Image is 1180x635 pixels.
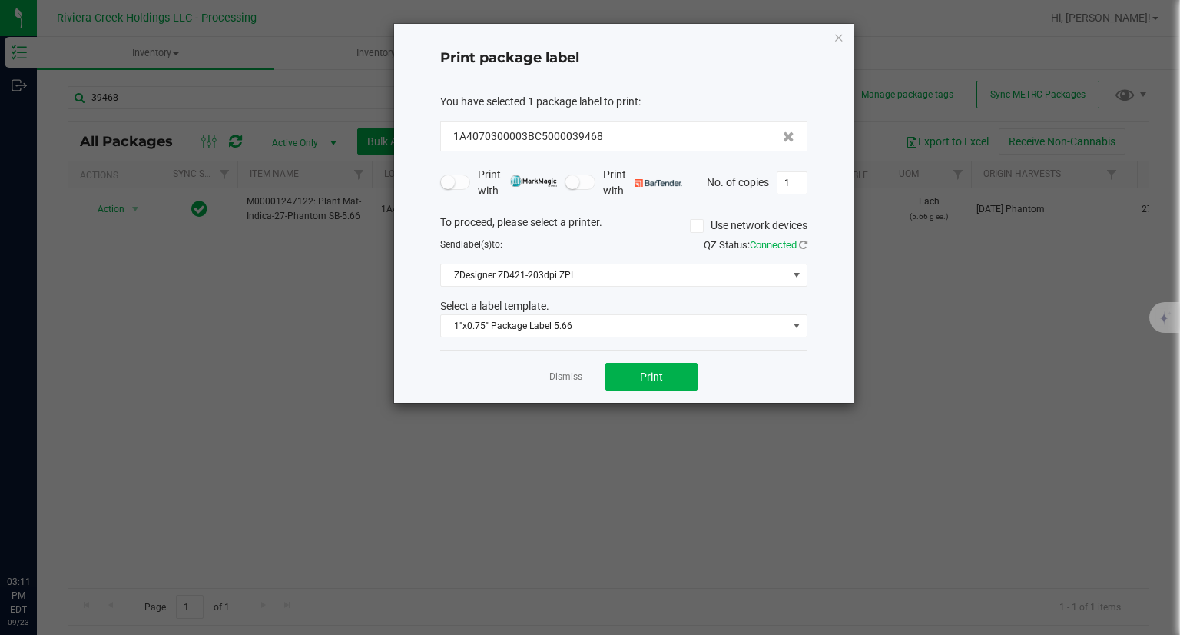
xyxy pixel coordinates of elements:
span: QZ Status: [704,239,807,251]
button: Print [605,363,698,391]
span: Print [640,371,663,383]
span: Print with [478,167,557,199]
label: Use network devices [690,218,807,234]
span: 1"x0.75" Package Label 5.66 [441,315,787,337]
span: label(s) [461,239,492,250]
img: bartender.png [635,179,682,187]
img: mark_magic_cybra.png [510,175,557,187]
span: You have selected 1 package label to print [440,95,638,108]
div: Select a label template. [429,298,819,314]
div: : [440,94,807,110]
span: Connected [750,239,797,251]
iframe: Resource center [15,512,61,558]
span: ZDesigner ZD421-203dpi ZPL [441,264,787,286]
span: No. of copies [707,175,769,188]
span: Print with [603,167,682,199]
h4: Print package label [440,48,807,68]
span: 1A4070300003BC5000039468 [453,128,603,145]
span: Send to: [440,239,502,250]
div: To proceed, please select a printer. [429,214,819,238]
a: Dismiss [549,371,582,384]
